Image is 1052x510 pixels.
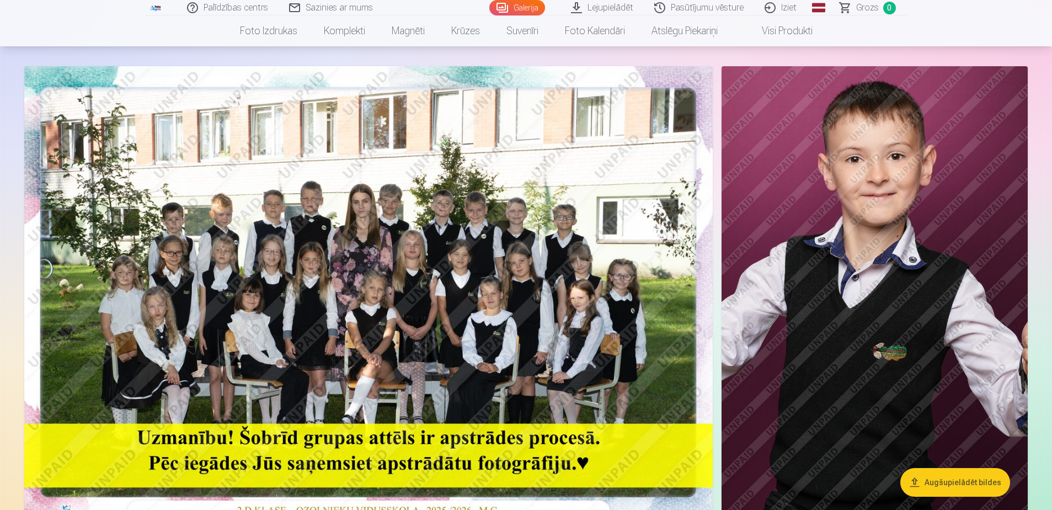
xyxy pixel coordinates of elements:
[438,15,493,46] a: Krūzes
[378,15,438,46] a: Magnēti
[311,15,378,46] a: Komplekti
[552,15,638,46] a: Foto kalendāri
[493,15,552,46] a: Suvenīri
[900,468,1010,497] button: Augšupielādēt bildes
[731,15,826,46] a: Visi produkti
[150,4,162,11] img: /fa1
[883,2,896,14] span: 0
[227,15,311,46] a: Foto izdrukas
[856,1,879,14] span: Grozs
[638,15,731,46] a: Atslēgu piekariņi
